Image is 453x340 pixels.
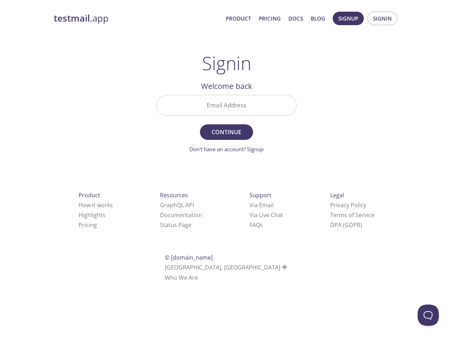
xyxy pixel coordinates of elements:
a: Who We Are [165,274,198,282]
h1: Signin [202,52,251,74]
a: Product [226,14,251,23]
span: Support [250,191,271,199]
a: Terms of Service [330,211,374,219]
a: Don't have an account? Signup [189,146,264,153]
a: Pricing [79,221,97,229]
span: [GEOGRAPHIC_DATA], [GEOGRAPHIC_DATA] [165,263,288,271]
span: Product [79,191,100,199]
span: Continue [208,127,245,137]
span: Legal [330,191,344,199]
h2: Welcome back [156,80,297,92]
a: How it works [79,201,113,209]
span: Signin [373,14,392,23]
button: Signin [367,12,397,25]
a: FAQ [250,221,263,229]
span: Resources [160,191,188,199]
iframe: Help Scout Beacon - Open [418,305,439,326]
span: © [DOMAIN_NAME] [165,254,213,261]
button: Signup [333,12,364,25]
span: Signup [338,14,358,23]
a: Blog [311,14,325,23]
a: GraphQL API [160,201,194,209]
a: DPA (GDPR) [330,221,362,229]
a: Via Email [250,201,274,209]
a: Privacy Policy [330,201,366,209]
a: testmail.app [54,12,220,24]
strong: testmail [54,12,90,24]
button: Continue [200,124,253,140]
a: Documentation [160,211,202,219]
span: s [260,221,263,229]
a: Via Live Chat [250,211,283,219]
a: Status Page [160,221,191,229]
a: Pricing [259,14,281,23]
a: Docs [288,14,303,23]
a: Highlights [79,211,105,219]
